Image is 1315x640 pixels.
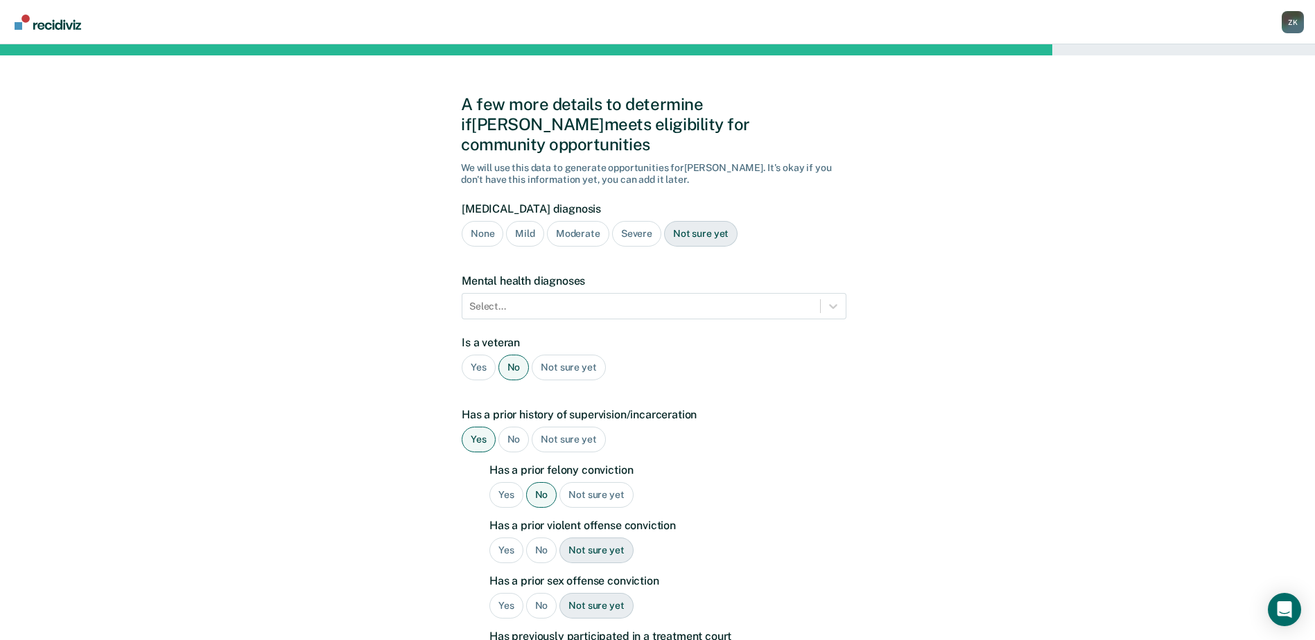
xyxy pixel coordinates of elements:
div: Not sure yet [532,355,605,380]
img: Recidiviz [15,15,81,30]
div: Mild [506,221,543,247]
div: Yes [462,427,496,452]
div: Not sure yet [559,593,633,619]
div: Yes [489,593,523,619]
div: Moderate [547,221,609,247]
button: Profile dropdown button [1282,11,1304,33]
div: Not sure yet [559,482,633,508]
div: No [526,593,557,619]
div: We will use this data to generate opportunities for [PERSON_NAME] . It's okay if you don't have t... [461,162,854,186]
div: Severe [612,221,661,247]
div: Not sure yet [559,537,633,563]
div: No [526,482,557,508]
div: Z K [1282,11,1304,33]
div: No [498,427,530,452]
label: Has a prior history of supervision/incarceration [462,408,846,421]
div: No [526,537,557,563]
div: Yes [489,537,523,563]
div: Yes [462,355,496,380]
label: Is a veteran [462,336,846,349]
div: Not sure yet [532,427,605,452]
label: Has a prior sex offense conviction [489,574,846,587]
div: Yes [489,482,523,508]
div: None [462,221,503,247]
div: Open Intercom Messenger [1268,593,1301,626]
label: Has a prior violent offense conviction [489,519,846,532]
div: No [498,355,530,380]
div: Not sure yet [664,221,738,247]
label: Has a prior felony conviction [489,463,846,477]
div: A few more details to determine if [PERSON_NAME] meets eligibility for community opportunities [461,94,854,154]
label: Mental health diagnoses [462,274,846,287]
label: [MEDICAL_DATA] diagnosis [462,202,846,215]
